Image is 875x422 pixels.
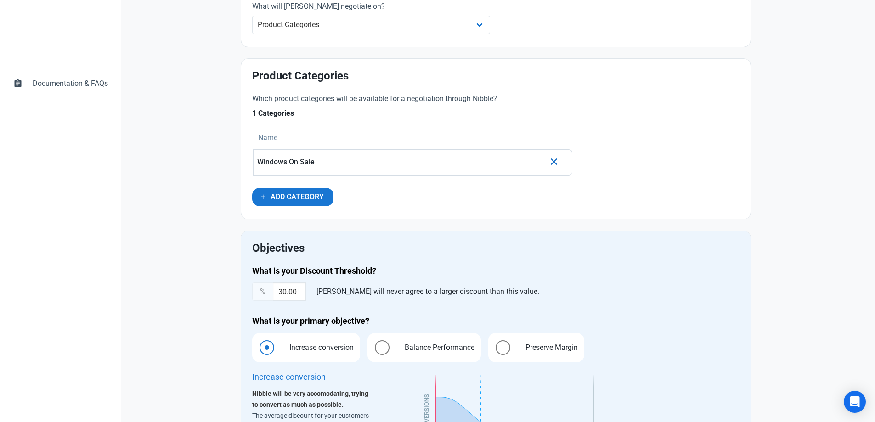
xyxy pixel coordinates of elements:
h4: What is your primary objective? [252,315,740,326]
div: Increase conversion [252,370,326,384]
span: assignment [13,78,23,87]
span: Increase conversion [280,342,358,353]
span: Name [258,132,277,143]
a: assignmentDocumentation & FAQs [7,73,113,95]
h4: What is your Discount Threshold? [252,265,740,276]
div: [PERSON_NAME] will never agree to a larger discount than this value. [313,282,543,301]
p: Windows On Sale [257,158,545,166]
label: What will [PERSON_NAME] negotiate on? [252,1,491,12]
button: Add Category [252,188,333,206]
h5: 1 Categories [252,108,573,126]
h2: Objectives [252,242,740,254]
label: Which product categories will be available for a negotiation through Nibble? [252,93,573,104]
span: Documentation & FAQs [33,78,108,89]
div: Open Intercom Messenger [844,391,866,413]
strong: Nibble will be very accomodating, trying to convert as much as possible. [252,390,368,408]
span: Add Category [271,191,324,203]
span: Balance Performance [395,342,479,353]
h2: Product Categories [252,70,740,82]
span: Preserve Margin [516,342,582,353]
